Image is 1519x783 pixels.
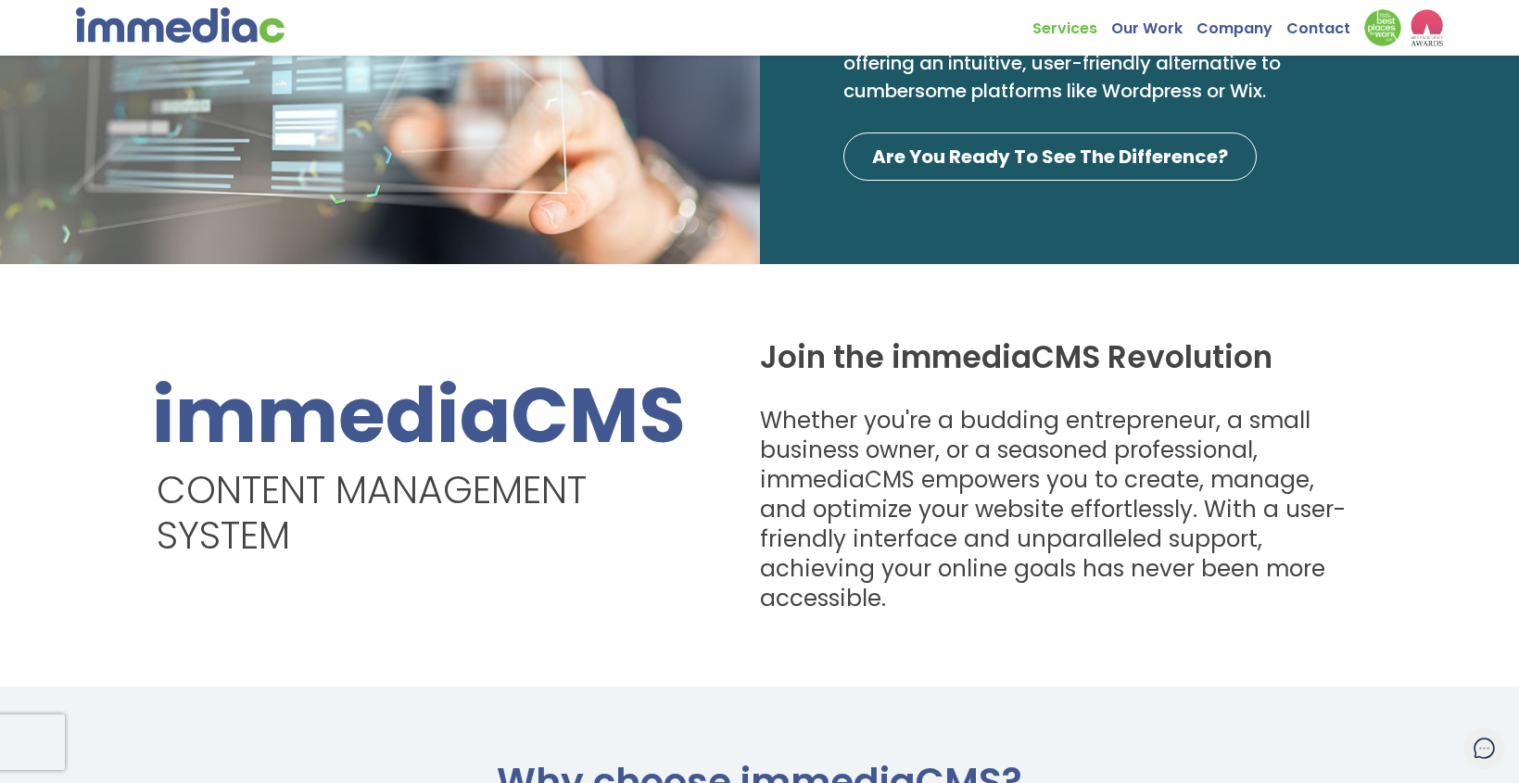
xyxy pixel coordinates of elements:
[157,467,709,558] span: Content Management System
[1111,9,1196,38] a: Our Work
[1286,9,1364,38] a: Contact
[1196,9,1286,38] a: Company
[1364,9,1401,46] img: Down
[760,338,1354,378] h2: Join the immediaCMS Revolution
[1411,9,1443,46] img: logo2_wea_nobg.webp
[760,406,1354,613] h3: Whether you're a budding entrepreneur, a small business owner, or a seasoned professional, immedi...
[76,7,285,43] img: immediac
[843,133,1257,181] a: Are You Ready To See The Difference?
[1032,9,1111,38] a: Services
[152,374,704,558] h1: immediaCMS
